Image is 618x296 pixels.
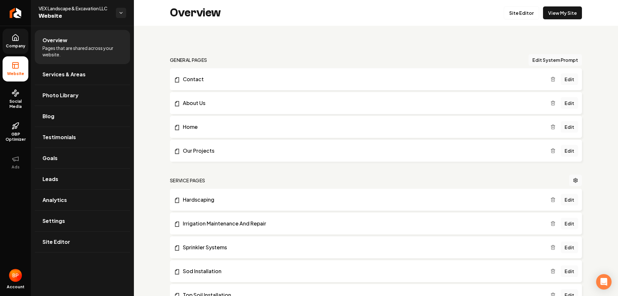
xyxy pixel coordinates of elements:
a: Edit [561,194,578,205]
div: Open Intercom Messenger [596,274,612,290]
a: Testimonials [35,127,130,148]
span: Overview [42,36,67,44]
h2: general pages [170,57,207,63]
span: Ads [9,165,22,170]
button: Ads [3,150,28,175]
a: Social Media [3,84,28,114]
a: Sprinkler Systems [174,243,550,251]
span: GBP Optimizer [3,132,28,142]
a: Home [174,123,550,131]
img: Rebolt Logo [10,8,22,18]
a: Settings [35,211,130,231]
span: Testimonials [42,133,76,141]
a: Edit [561,218,578,229]
span: Blog [42,112,54,120]
span: Social Media [3,99,28,109]
a: Sod Installation [174,267,550,275]
a: Hardscaping [174,196,550,204]
a: Company [3,29,28,54]
span: Leads [42,175,58,183]
a: Edit [561,265,578,277]
a: Photo Library [35,85,130,106]
button: Open user button [9,269,22,282]
a: Leads [35,169,130,189]
button: Edit System Prompt [529,54,582,66]
span: VEX Landscape & Excavation LLC [39,5,111,12]
a: Edit [561,73,578,85]
a: Irrigation Maintenance And Repair [174,220,550,227]
a: View My Site [543,6,582,19]
span: Company [3,43,28,49]
a: GBP Optimizer [3,117,28,147]
span: Analytics [42,196,67,204]
a: Goals [35,148,130,168]
a: Site Editor [504,6,539,19]
span: Site Editor [42,238,70,246]
span: Photo Library [42,91,79,99]
span: Services & Areas [42,71,86,78]
a: Analytics [35,190,130,210]
a: Our Projects [174,147,550,155]
span: Website [39,12,111,21]
span: Settings [42,217,65,225]
span: Pages that are shared across your website. [42,45,122,58]
a: Blog [35,106,130,127]
a: Contact [174,75,550,83]
a: Services & Areas [35,64,130,85]
h2: Overview [170,6,221,19]
span: Goals [42,154,58,162]
img: Bailey Paraspolo [9,269,22,282]
a: Edit [561,145,578,157]
a: Edit [561,97,578,109]
a: About Us [174,99,550,107]
a: Site Editor [35,232,130,252]
span: Account [7,284,24,290]
span: Website [5,71,27,76]
a: Edit [561,121,578,133]
a: Edit [561,242,578,253]
h2: Service Pages [170,177,205,184]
